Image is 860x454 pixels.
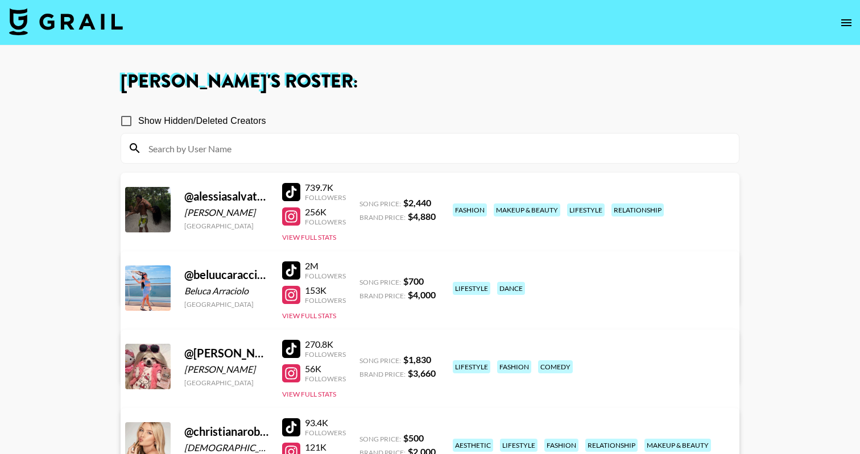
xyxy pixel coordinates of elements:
[494,203,560,216] div: makeup & beauty
[497,360,531,373] div: fashion
[611,203,664,216] div: relationship
[538,360,573,373] div: comedy
[184,442,268,453] div: [DEMOGRAPHIC_DATA][PERSON_NAME]
[453,360,490,373] div: lifestyle
[359,199,401,208] span: Song Price:
[453,282,490,295] div: lifestyle
[408,289,436,300] strong: $ 4,000
[184,189,268,203] div: @ alessiasalvatore9
[184,207,268,218] div: [PERSON_NAME]
[305,428,346,437] div: Followers
[9,8,123,35] img: Grail Talent
[305,272,346,280] div: Followers
[282,311,336,320] button: View Full Stats
[500,439,537,452] div: lifestyle
[408,211,436,222] strong: $ 4,880
[403,354,431,365] strong: $ 1,830
[359,356,401,365] span: Song Price:
[305,363,346,374] div: 56K
[184,222,268,230] div: [GEOGRAPHIC_DATA]
[403,432,424,443] strong: $ 500
[305,374,346,383] div: Followers
[138,114,266,128] span: Show Hidden/Deleted Creators
[453,439,493,452] div: aesthetic
[403,276,424,286] strong: $ 700
[142,139,732,157] input: Search by User Name
[184,285,268,297] div: Beluca Arraciolo
[305,182,346,193] div: 739.7K
[544,439,578,452] div: fashion
[305,218,346,226] div: Followers
[359,370,406,378] span: Brand Price:
[359,291,406,300] span: Brand Price:
[359,213,406,222] span: Brand Price:
[282,390,336,398] button: View Full Stats
[585,439,638,452] div: relationship
[184,424,268,439] div: @ christianarobinson
[184,346,268,360] div: @ [PERSON_NAME].[PERSON_NAME]
[305,285,346,296] div: 153K
[497,282,525,295] div: dance
[403,197,431,208] strong: $ 2,440
[305,260,346,272] div: 2M
[644,439,711,452] div: makeup & beauty
[305,206,346,218] div: 256K
[305,417,346,428] div: 93.4K
[453,203,487,216] div: fashion
[184,378,268,387] div: [GEOGRAPHIC_DATA]
[408,368,436,378] strong: $ 3,660
[305,193,346,202] div: Followers
[305,296,346,305] div: Followers
[305,441,346,453] div: 121K
[121,73,739,91] h1: [PERSON_NAME] 's Roster:
[184,300,268,309] div: [GEOGRAPHIC_DATA]
[305,350,346,359] div: Followers
[184,364,268,375] div: [PERSON_NAME]
[567,203,605,216] div: lifestyle
[282,233,336,241] button: View Full Stats
[184,268,268,282] div: @ beluucaracciolo
[359,278,401,286] span: Song Price:
[359,435,401,443] span: Song Price:
[835,11,858,34] button: open drawer
[305,339,346,350] div: 270.8K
